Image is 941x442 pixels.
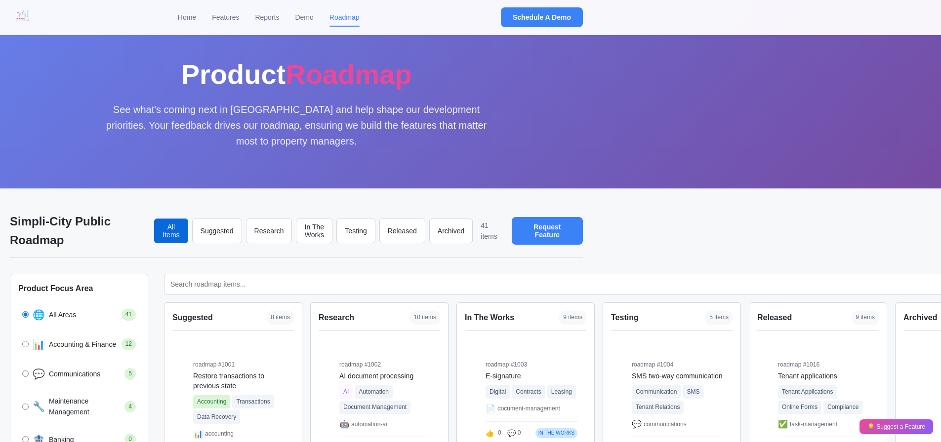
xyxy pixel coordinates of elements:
[33,366,45,382] span: 💬
[790,420,837,429] span: task-management
[99,59,494,90] h1: Product
[124,401,136,412] span: 4
[498,428,501,438] span: 0
[559,311,586,324] span: 9 items
[319,311,354,324] h3: Research
[10,212,154,250] h2: Simpli-City Public Roadmap
[486,403,495,415] span: 📄
[486,385,510,399] span: Digital
[778,418,788,431] span: ✅
[507,428,516,439] span: 💬
[852,311,879,324] span: 9 items
[429,219,473,243] button: Archived
[22,311,29,318] input: 🌐 All Areas 41
[49,309,118,320] span: All Areas
[178,12,196,23] a: Home
[49,396,121,418] span: Maintenance Management
[339,371,431,381] div: AI document processing
[296,219,332,243] button: In The Works
[192,219,242,243] button: Suggested
[22,404,29,410] input: 🔧 Maintenance Management 4
[486,371,577,381] div: E-signature
[410,311,440,324] span: 10 items
[22,341,29,347] input: 📊 Accounting & Finance 12
[339,360,431,369] div: roadmap #1002
[632,401,684,414] span: Tenant Relations
[232,395,274,408] span: Transactions
[512,217,583,245] button: Request Feature
[355,385,393,399] span: Automation
[193,428,203,441] span: 📊
[122,338,136,350] span: 12
[99,102,494,149] p: See what's coming next in [GEOGRAPHIC_DATA] and help shape our development priorities. Your feedb...
[33,399,45,414] span: 🔧
[212,12,239,23] a: Features
[632,385,681,399] span: Communication
[823,401,862,414] span: Compliance
[486,360,577,369] div: roadmap #1003
[512,385,545,399] span: Contracts
[49,339,118,350] span: Accounting & Finance
[778,371,870,381] div: Tenant applications
[49,368,121,379] span: Communications
[683,385,703,399] span: SMS
[295,12,313,23] a: Demo
[632,418,642,431] span: 💬
[122,309,136,320] span: 41
[644,420,687,429] span: communications
[465,311,514,324] h3: In The Works
[547,385,576,399] span: Leasing
[481,220,503,242] span: 41 items
[18,282,140,295] h3: Product Focus Area
[501,7,583,27] button: Schedule A Demo
[193,360,285,369] div: roadmap #1001
[10,5,36,25] img: Simplicity Logo
[124,368,136,379] span: 5
[267,311,294,324] span: 8 items
[205,429,234,439] span: accounting
[172,311,213,324] h3: Suggested
[286,59,411,90] span: Roadmap
[535,428,577,438] div: In The Works
[486,428,494,439] span: 👍
[757,311,792,324] h3: Released
[351,420,387,429] span: automation-ai
[632,371,724,381] div: SMS two-way communication
[33,307,45,323] span: 🌐
[33,336,45,352] span: 📊
[497,404,560,413] span: document-management
[778,401,821,414] span: Online Forms
[903,311,937,324] h3: Archived
[859,419,933,434] button: 💡 Suggest a Feature
[632,360,724,369] div: roadmap #1004
[705,311,733,324] span: 5 items
[154,219,188,243] button: All Items
[611,311,639,324] h3: Testing
[379,219,425,243] button: Released
[339,401,410,414] span: Document Management
[778,360,870,369] div: roadmap #1016
[518,428,521,438] span: 0
[336,219,375,243] button: Testing
[246,219,292,243] button: Research
[22,370,29,377] input: 💬 Communications 5
[329,12,360,23] a: Roadmap
[193,410,240,424] span: Data Recovery
[193,395,230,408] span: Accounting
[339,385,353,399] span: AI
[255,12,279,23] a: Reports
[193,371,285,391] div: Restore transactions to previous state
[778,385,837,399] span: Tenant Applications
[339,418,349,431] span: 🤖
